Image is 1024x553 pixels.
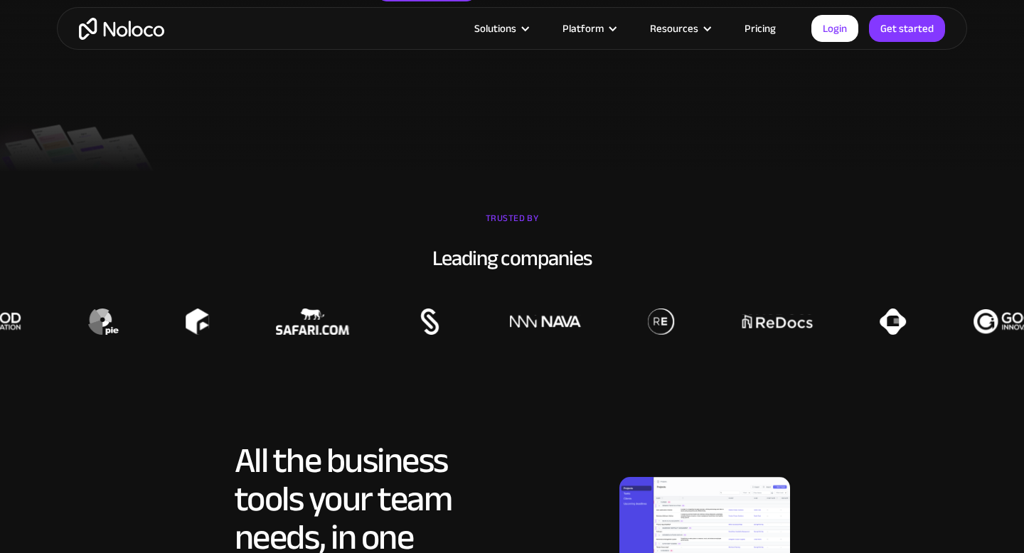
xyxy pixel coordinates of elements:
[562,19,604,38] div: Platform
[474,19,516,38] div: Solutions
[869,15,945,42] a: Get started
[650,19,698,38] div: Resources
[79,18,164,40] a: home
[811,15,858,42] a: Login
[545,19,632,38] div: Platform
[632,19,727,38] div: Resources
[727,19,794,38] a: Pricing
[457,19,545,38] div: Solutions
